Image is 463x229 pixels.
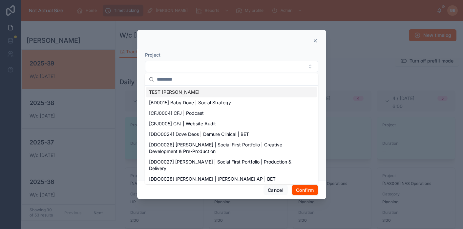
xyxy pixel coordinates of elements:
[149,120,216,127] span: [CFJ0005] CFJ | Website Audit
[145,61,318,72] button: Select Button
[145,52,160,58] span: Project
[149,89,200,95] span: TEST [PERSON_NAME]
[149,131,249,138] span: [DDO0024] Dove Deos | Demure Clinical | BET
[149,110,204,116] span: [CFJ0004] CFJ | Podcast
[149,176,276,182] span: [DDO0028] [PERSON_NAME] | [PERSON_NAME] AP | BET
[149,159,306,172] span: [DDO0027] [PERSON_NAME] | Social First Portfolio | Production & Delivery
[292,185,318,195] button: Confirm
[149,99,231,106] span: [BD0015] Baby Dove | Social Strategy
[263,185,288,195] button: Cancel
[145,86,318,184] div: Suggestions
[149,141,306,155] span: [DDO0026] [PERSON_NAME] | Social First Portfolio | Creative Development & Pre-Production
